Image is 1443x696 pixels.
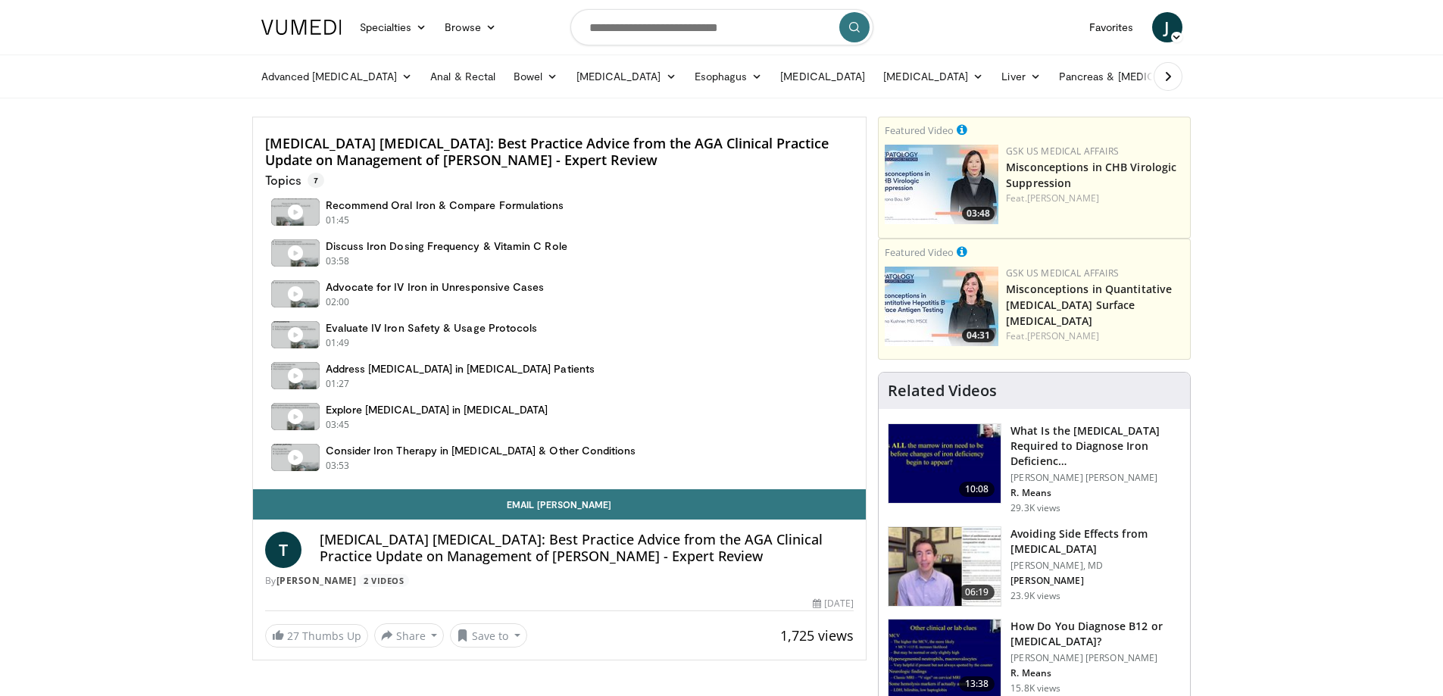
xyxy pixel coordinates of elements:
a: [PERSON_NAME] [1027,329,1099,342]
p: R. Means [1010,487,1181,499]
a: Browse [436,12,505,42]
h4: [MEDICAL_DATA] [MEDICAL_DATA]: Best Practice Advice from the AGA Clinical Practice Update on Mana... [265,136,854,168]
a: Anal & Rectal [421,61,504,92]
p: [PERSON_NAME] [PERSON_NAME] [1010,472,1181,484]
p: [PERSON_NAME] [1010,575,1181,587]
p: 15.8K views [1010,682,1060,694]
p: 03:58 [326,254,350,268]
p: 01:45 [326,214,350,227]
p: 23.9K views [1010,590,1060,602]
a: [MEDICAL_DATA] [874,61,992,92]
span: 10:08 [959,482,995,497]
img: VuMedi Logo [261,20,342,35]
p: R. Means [1010,667,1181,679]
a: Email [PERSON_NAME] [253,489,867,520]
a: Pancreas & [MEDICAL_DATA] [1050,61,1227,92]
span: 06:19 [959,585,995,600]
h4: Evaluate IV Iron Safety & Usage Protocols [326,321,538,335]
h4: Explore [MEDICAL_DATA] in [MEDICAL_DATA] [326,403,548,417]
a: GSK US Medical Affairs [1006,267,1119,279]
a: [PERSON_NAME] [1027,192,1099,204]
a: 04:31 [885,267,998,346]
img: 15adaf35-b496-4260-9f93-ea8e29d3ece7.150x105_q85_crop-smart_upscale.jpg [889,424,1001,503]
span: 03:48 [962,207,995,220]
a: Misconceptions in Quantitative [MEDICAL_DATA] Surface [MEDICAL_DATA] [1006,282,1172,328]
a: 10:08 What Is the [MEDICAL_DATA] Required to Diagnose Iron Deficienc… [PERSON_NAME] [PERSON_NAME]... [888,423,1181,514]
span: 04:31 [962,329,995,342]
p: Topics [265,173,324,188]
h4: Recommend Oral Iron & Compare Formulations [326,198,564,212]
span: 13:38 [959,676,995,691]
h4: Advocate for IV Iron in Unresponsive Cases [326,280,545,294]
img: 6f9900f7-f6e7-4fd7-bcbb-2a1dc7b7d476.150x105_q85_crop-smart_upscale.jpg [889,527,1001,606]
a: T [265,532,301,568]
p: 01:49 [326,336,350,350]
span: 7 [308,173,324,188]
button: Share [374,623,445,648]
h4: [MEDICAL_DATA] [MEDICAL_DATA]: Best Practice Advice from the AGA Clinical Practice Update on Mana... [320,532,854,564]
a: Favorites [1080,12,1143,42]
div: Feat. [1006,329,1184,343]
a: Liver [992,61,1049,92]
h4: Consider Iron Therapy in [MEDICAL_DATA] & Other Conditions [326,444,636,457]
p: 03:53 [326,459,350,473]
a: Bowel [504,61,567,92]
img: ea8305e5-ef6b-4575-a231-c141b8650e1f.jpg.150x105_q85_crop-smart_upscale.jpg [885,267,998,346]
p: [PERSON_NAME] [PERSON_NAME] [1010,652,1181,664]
input: Search topics, interventions [570,9,873,45]
div: Feat. [1006,192,1184,205]
p: [PERSON_NAME], MD [1010,560,1181,572]
button: Save to [450,623,527,648]
small: Featured Video [885,245,954,259]
div: By [265,574,854,588]
a: 06:19 Avoiding Side Effects from [MEDICAL_DATA] [PERSON_NAME], MD [PERSON_NAME] 23.9K views [888,526,1181,607]
h3: Avoiding Side Effects from [MEDICAL_DATA] [1010,526,1181,557]
h3: What Is the [MEDICAL_DATA] Required to Diagnose Iron Deficienc… [1010,423,1181,469]
a: GSK US Medical Affairs [1006,145,1119,158]
a: 27 Thumbs Up [265,624,368,648]
a: Specialties [351,12,436,42]
a: Esophagus [686,61,772,92]
a: [MEDICAL_DATA] [771,61,874,92]
img: 59d1e413-5879-4b2e-8b0a-b35c7ac1ec20.jpg.150x105_q85_crop-smart_upscale.jpg [885,145,998,224]
a: 2 Videos [359,574,409,587]
span: 27 [287,629,299,643]
p: 01:27 [326,377,350,391]
span: 1,725 views [780,626,854,645]
p: 02:00 [326,295,350,309]
h4: Related Videos [888,382,997,400]
a: Misconceptions in CHB Virologic Suppression [1006,160,1176,190]
div: [DATE] [813,597,854,610]
h4: Discuss Iron Dosing Frequency & Vitamin C Role [326,239,567,253]
h4: Address [MEDICAL_DATA] in [MEDICAL_DATA] Patients [326,362,595,376]
small: Featured Video [885,123,954,137]
a: [MEDICAL_DATA] [567,61,686,92]
a: [PERSON_NAME] [276,574,357,587]
a: Advanced [MEDICAL_DATA] [252,61,422,92]
p: 03:45 [326,418,350,432]
a: J [1152,12,1182,42]
p: 29.3K views [1010,502,1060,514]
a: 03:48 [885,145,998,224]
h3: How Do You Diagnose B12 or [MEDICAL_DATA]? [1010,619,1181,649]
